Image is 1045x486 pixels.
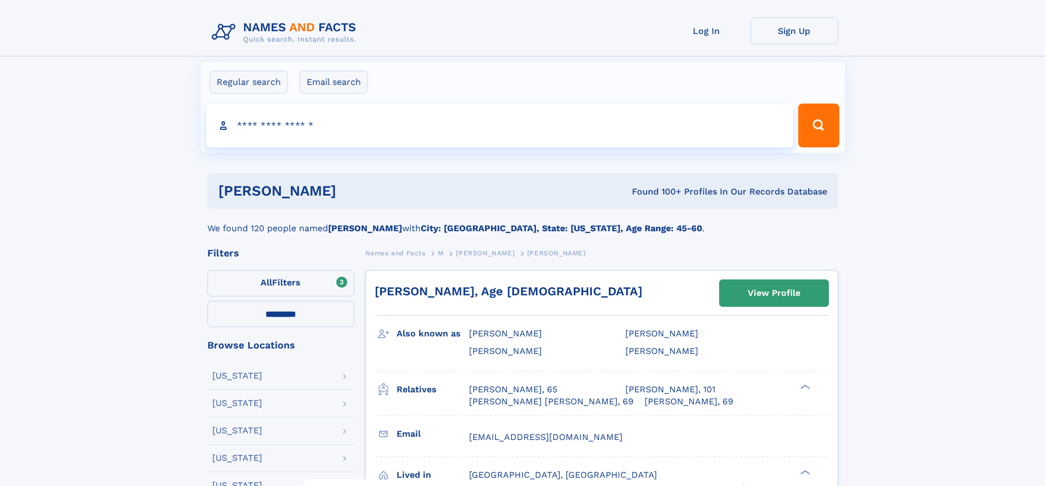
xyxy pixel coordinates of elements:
[206,104,794,147] input: search input
[469,384,557,396] a: [PERSON_NAME], 65
[645,396,733,408] a: [PERSON_NAME], 69
[625,384,715,396] a: [PERSON_NAME], 101
[798,383,811,390] div: ❯
[365,246,426,260] a: Names and Facts
[212,399,262,408] div: [US_STATE]
[218,184,484,198] h1: [PERSON_NAME]
[212,371,262,380] div: [US_STATE]
[207,340,354,350] div: Browse Locations
[438,246,444,260] a: M
[207,270,354,296] label: Filters
[212,454,262,462] div: [US_STATE]
[469,396,634,408] a: [PERSON_NAME] [PERSON_NAME], 69
[625,346,698,356] span: [PERSON_NAME]
[328,223,402,233] b: [PERSON_NAME]
[469,346,542,356] span: [PERSON_NAME]
[397,324,469,343] h3: Also known as
[484,186,827,198] div: Found 100+ Profiles In Our Records Database
[456,249,515,257] span: [PERSON_NAME]
[397,380,469,399] h3: Relatives
[397,466,469,484] h3: Lived in
[527,249,586,257] span: [PERSON_NAME]
[798,104,839,147] button: Search Button
[625,328,698,339] span: [PERSON_NAME]
[750,18,838,44] a: Sign Up
[261,277,272,288] span: All
[720,280,828,306] a: View Profile
[397,425,469,443] h3: Email
[300,71,368,94] label: Email search
[207,248,354,258] div: Filters
[798,468,811,476] div: ❯
[456,246,515,260] a: [PERSON_NAME]
[207,18,365,47] img: Logo Names and Facts
[210,71,288,94] label: Regular search
[469,470,657,480] span: [GEOGRAPHIC_DATA], [GEOGRAPHIC_DATA]
[663,18,750,44] a: Log In
[212,426,262,435] div: [US_STATE]
[438,249,444,257] span: M
[748,281,800,306] div: View Profile
[421,223,702,233] b: City: [GEOGRAPHIC_DATA], State: [US_STATE], Age Range: 45-60
[207,209,838,235] div: We found 120 people named with .
[469,432,623,442] span: [EMAIL_ADDRESS][DOMAIN_NAME]
[469,328,542,339] span: [PERSON_NAME]
[375,284,642,298] a: [PERSON_NAME], Age [DEMOGRAPHIC_DATA]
